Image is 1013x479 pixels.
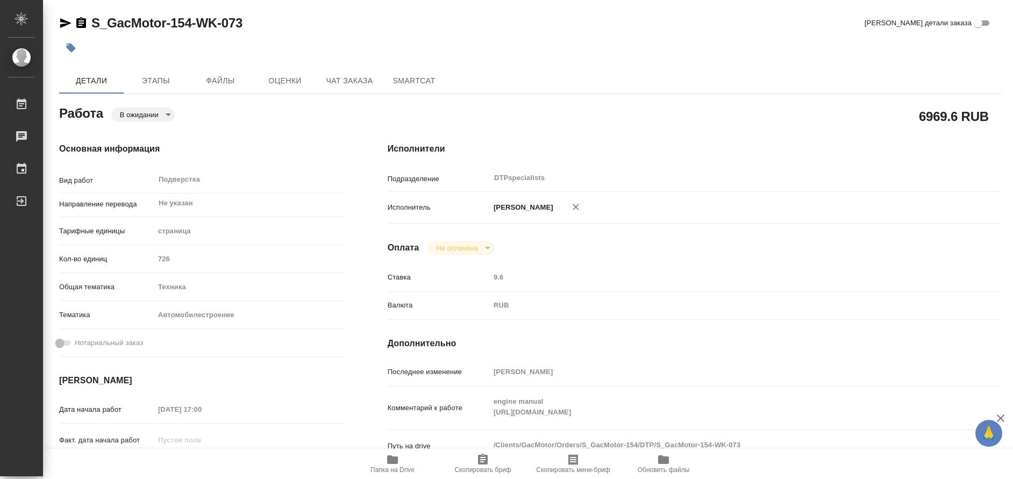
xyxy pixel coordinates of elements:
h4: Дополнительно [388,337,1001,350]
h4: [PERSON_NAME] [59,374,345,387]
textarea: engine manual [URL][DOMAIN_NAME] [490,392,950,421]
button: Скопировать ссылку [75,17,88,30]
h2: 6969.6 RUB [919,107,989,125]
h4: Основная информация [59,142,345,155]
p: Вид работ [59,175,154,186]
button: 🙏 [975,420,1002,447]
span: Файлы [195,74,246,88]
p: Кол-во единиц [59,254,154,264]
span: Оценки [259,74,311,88]
p: Подразделение [388,174,490,184]
p: Общая тематика [59,282,154,292]
h4: Исполнители [388,142,1001,155]
p: Последнее изменение [388,367,490,377]
a: S_GacMotor-154-WK-073 [91,16,242,30]
p: Путь на drive [388,441,490,452]
textarea: /Clients/GacMotor/Orders/S_GacMotor-154/DTP/S_GacMotor-154-WK-073 [490,436,950,454]
input: Пустое поле [154,251,345,267]
span: Детали [66,74,117,88]
span: Папка на Drive [370,466,415,474]
input: Пустое поле [154,402,248,417]
p: Комментарий к работе [388,403,490,413]
button: Скопировать мини-бриф [528,449,618,479]
span: Скопировать бриф [454,466,511,474]
div: страница [154,222,345,240]
input: Пустое поле [490,269,950,285]
p: Ставка [388,272,490,283]
span: [PERSON_NAME] детали заказа [865,18,972,28]
button: Папка на Drive [347,449,438,479]
span: 🙏 [980,422,998,445]
input: Пустое поле [154,432,248,448]
h2: Работа [59,103,103,122]
p: [PERSON_NAME] [490,202,553,213]
p: Дата начала работ [59,404,154,415]
p: Факт. дата начала работ [59,435,154,446]
input: Пустое поле [490,364,950,380]
span: Этапы [130,74,182,88]
h4: Оплата [388,241,419,254]
button: Не оплачена [433,244,481,253]
p: Тарифные единицы [59,226,154,237]
button: Удалить исполнителя [564,195,588,219]
span: Нотариальный заказ [75,338,143,348]
div: Техника [154,278,345,296]
span: Скопировать мини-бриф [536,466,610,474]
div: В ожидании [111,108,175,122]
span: SmartCat [388,74,440,88]
span: Обновить файлы [638,466,690,474]
button: Добавить тэг [59,36,83,60]
p: Тематика [59,310,154,320]
button: Скопировать ссылку для ЯМессенджера [59,17,72,30]
button: Скопировать бриф [438,449,528,479]
p: Валюта [388,300,490,311]
p: Направление перевода [59,199,154,210]
button: Обновить файлы [618,449,709,479]
div: RUB [490,296,950,314]
div: Автомобилестроение [154,306,345,324]
div: В ожидании [427,241,494,255]
span: Чат заказа [324,74,375,88]
button: В ожидании [117,110,162,119]
p: Исполнитель [388,202,490,213]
